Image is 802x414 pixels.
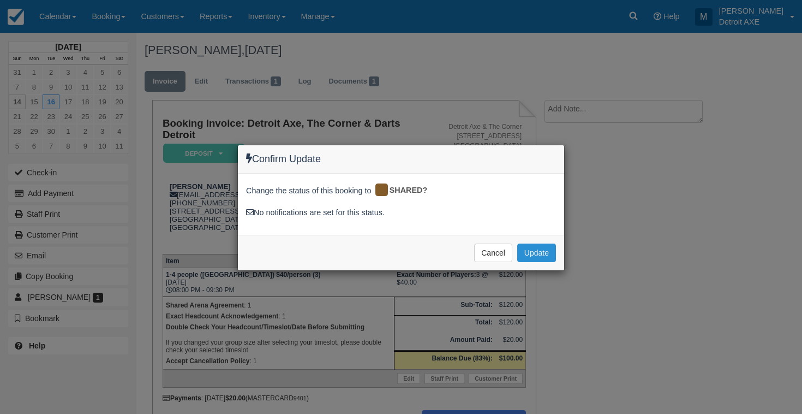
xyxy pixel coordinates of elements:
div: SHARED? [374,182,435,199]
button: Update [517,244,556,262]
div: No notifications are set for this status. [246,207,556,218]
h4: Confirm Update [246,153,556,165]
button: Cancel [474,244,512,262]
span: Change the status of this booking to [246,185,372,199]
